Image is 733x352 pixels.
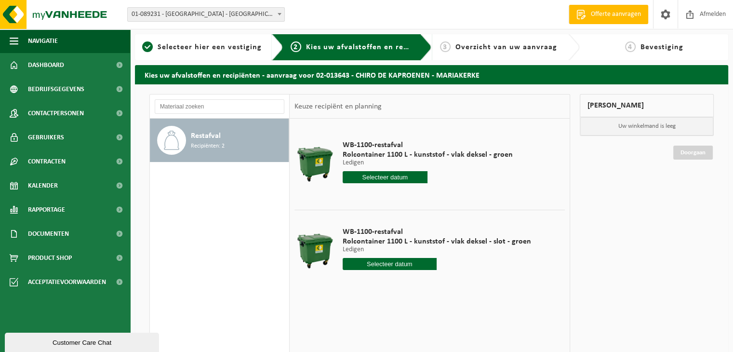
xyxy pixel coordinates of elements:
p: Uw winkelmand is leeg [580,117,713,135]
span: Documenten [28,222,69,246]
span: Bevestiging [640,43,683,51]
span: Dashboard [28,53,64,77]
span: 4 [625,41,636,52]
iframe: chat widget [5,331,161,352]
span: Rapportage [28,198,65,222]
span: Contactpersonen [28,101,84,125]
span: 3 [440,41,451,52]
span: 01-089231 - CHIRO DE KAPROENEN - MARIAKERKE [128,8,284,21]
h2: Kies uw afvalstoffen en recipiënten - aanvraag voor 02-013643 - CHIRO DE KAPROENEN - MARIAKERKE [135,65,728,84]
span: Restafval [191,130,221,142]
span: Bedrijfsgegevens [28,77,84,101]
span: 1 [142,41,153,52]
span: WB-1100-restafval [343,227,531,237]
input: Selecteer datum [343,258,437,270]
a: 1Selecteer hier een vestiging [140,41,264,53]
button: Restafval Recipiënten: 2 [150,119,289,162]
span: WB-1100-restafval [343,140,513,150]
span: Contracten [28,149,66,174]
span: Overzicht van uw aanvraag [455,43,557,51]
span: 2 [291,41,301,52]
span: Offerte aanvragen [588,10,643,19]
p: Ledigen [343,246,531,253]
span: Product Shop [28,246,72,270]
span: Rolcontainer 1100 L - kunststof - vlak deksel - slot - groen [343,237,531,246]
span: Kies uw afvalstoffen en recipiënten [306,43,439,51]
span: Recipiënten: 2 [191,142,225,151]
span: Kalender [28,174,58,198]
p: Ledigen [343,160,513,166]
input: Materiaal zoeken [155,99,284,114]
span: Acceptatievoorwaarden [28,270,106,294]
div: Keuze recipiënt en planning [290,95,386,119]
a: Offerte aanvragen [569,5,648,24]
span: Gebruikers [28,125,64,149]
span: 01-089231 - CHIRO DE KAPROENEN - MARIAKERKE [127,7,285,22]
a: Doorgaan [673,146,713,160]
input: Selecteer datum [343,171,428,183]
div: [PERSON_NAME] [580,94,714,117]
span: Selecteer hier een vestiging [158,43,262,51]
span: Navigatie [28,29,58,53]
span: Rolcontainer 1100 L - kunststof - vlak deksel - groen [343,150,513,160]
